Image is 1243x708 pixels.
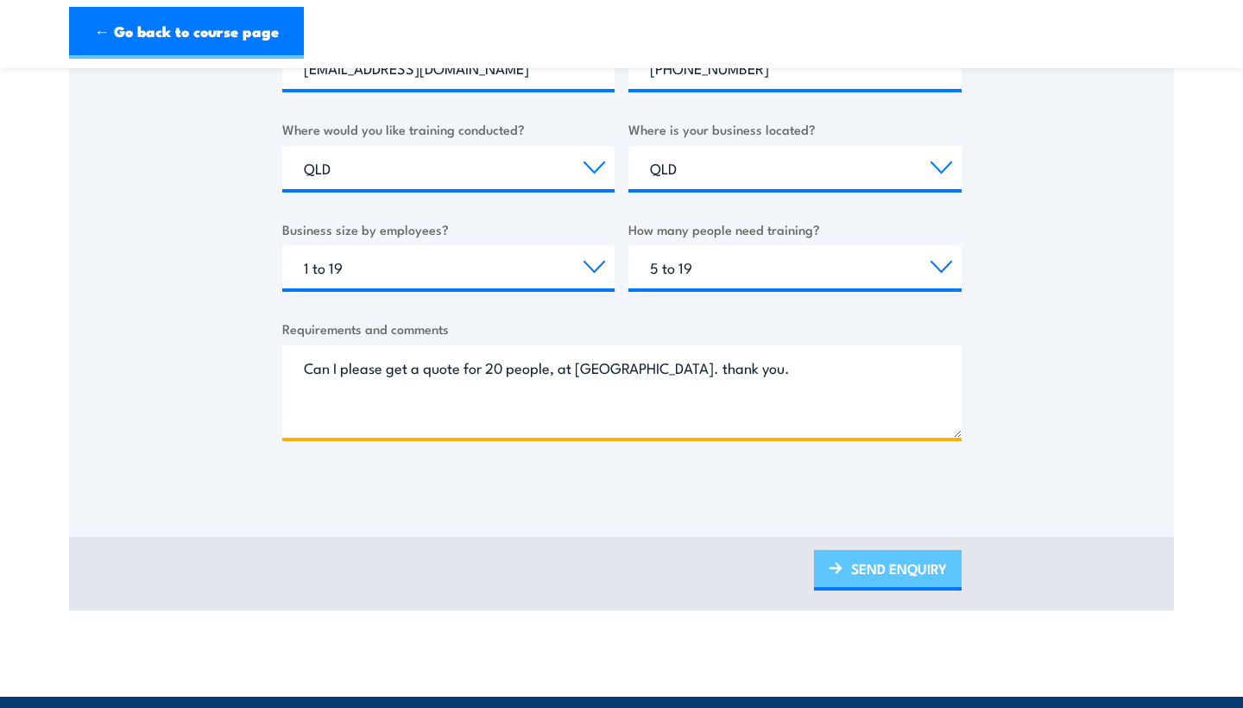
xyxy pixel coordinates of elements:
[282,319,962,338] label: Requirements and comments
[814,550,962,591] a: SEND ENQUIRY
[628,219,962,239] label: How many people need training?
[628,119,962,139] label: Where is your business located?
[282,219,615,239] label: Business size by employees?
[282,119,615,139] label: Where would you like training conducted?
[69,7,304,59] a: ← Go back to course page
